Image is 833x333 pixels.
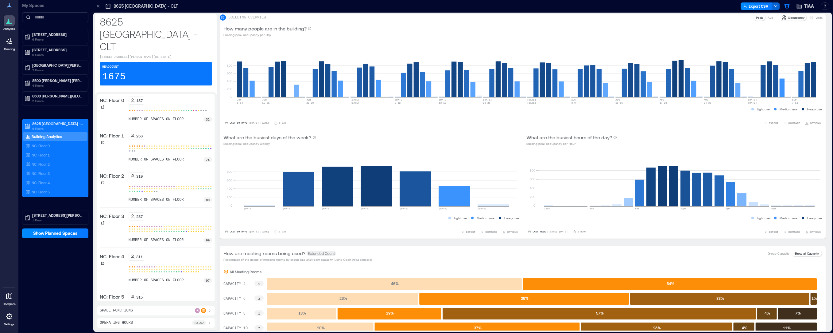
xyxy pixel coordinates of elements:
[590,207,594,210] text: 4am
[136,295,143,299] p: 315
[32,171,50,176] p: NC: Floor 3
[526,141,617,146] p: Building peak occupancy per Hour
[223,32,312,37] p: Building peak occupancy per Day
[635,207,640,210] text: 8am
[223,326,248,331] text: CAPACITY 10
[530,186,535,190] tspan: 400
[485,230,497,234] span: COMPARE
[544,207,550,210] text: 12am
[237,101,243,104] text: 8-14
[577,230,586,234] p: 1 Hour
[129,117,184,122] p: number of spaces on floor
[102,71,126,83] p: 1675
[129,197,184,202] p: number of spaces on floor
[763,229,780,235] button: EXPORT
[136,98,143,103] p: 187
[792,101,798,104] text: 7-13
[780,107,797,112] p: Medium use
[32,134,62,139] p: Building Analytics
[527,101,536,104] text: [DATE]
[748,98,757,101] text: [DATE]
[100,293,124,300] p: NC: Floor 5
[100,55,212,60] p: [STREET_ADDRESS][PERSON_NAME][US_STATE]
[100,172,124,180] p: NC: Floor 2
[439,207,447,210] text: [DATE]
[32,83,84,88] p: 4 Floors
[477,216,494,220] p: Medium use
[227,187,232,190] tspan: 400
[526,229,569,235] button: Last Week |[DATE]-[DATE]
[660,98,664,101] text: AUG
[454,216,467,220] p: Light use
[227,79,232,83] tspan: 400
[223,141,316,146] p: Building peak occupancy weekly
[757,216,770,220] p: Light use
[100,132,124,139] p: NC: Floor 1
[237,98,242,101] text: JUN
[571,98,576,101] text: AUG
[129,278,184,283] p: number of spaces on floor
[3,302,16,306] p: Floorplans
[794,1,816,11] button: TIAA
[810,121,821,125] span: OPTIONS
[206,117,210,122] p: 32
[322,207,331,210] text: [DATE]
[530,177,535,181] tspan: 600
[32,143,50,148] p: NC: Floor 0
[206,278,210,283] p: 97
[228,15,266,20] p: BUILDING OVERVIEW
[223,134,311,141] p: What are the busiest days of the week?
[756,15,763,20] p: Peak
[466,230,475,234] span: EXPORT
[757,107,770,112] p: Light use
[804,3,814,9] span: TIAA
[478,207,486,210] text: [DATE]
[807,216,822,220] p: Heavy use
[223,257,372,262] p: Percentage of the usage of meeting rooms by group size and room capacity (using Open Area sensors)
[479,229,498,235] button: COMPARE
[32,121,84,126] p: 8625 [GEOGRAPHIC_DATA] - CLT
[742,326,747,330] text: 4 %
[223,311,246,316] text: CAPACITY 8
[32,213,84,218] p: [STREET_ADDRESS][PERSON_NAME][PERSON_NAME]
[615,101,623,104] text: 10-16
[812,296,817,300] text: 1 %
[361,207,370,210] text: [DATE]
[501,229,519,235] button: OPTIONS
[227,64,232,67] tspan: 800
[788,230,800,234] span: COMPARE
[306,101,314,104] text: 22-28
[223,250,305,257] p: How are meeting rooms being used?
[317,326,325,330] text: 20 %
[521,296,529,300] text: 38 %
[460,229,477,235] button: EXPORT
[530,195,535,199] tspan: 200
[227,87,232,91] tspan: 200
[351,98,359,101] text: [DATE]
[32,93,84,98] p: 8600 [PERSON_NAME][GEOGRAPHIC_DATA][PERSON_NAME] - CLT
[279,121,286,125] p: 1 Day
[439,98,448,101] text: [DATE]
[195,320,203,325] p: 8a - 6p
[483,98,492,101] text: [DATE]
[596,311,604,315] text: 57 %
[136,133,143,138] p: 256
[114,3,178,9] p: 8625 [GEOGRAPHIC_DATA] - CLT
[307,251,336,256] span: Extended Count
[244,207,253,210] text: [DATE]
[716,296,724,300] text: 33 %
[794,251,819,256] p: Show all Capacity
[530,168,535,172] tspan: 800
[136,174,143,179] p: 319
[32,37,84,42] p: 6 Floors
[704,101,711,104] text: 24-30
[33,230,78,236] span: Show Planned Spaces
[206,157,210,162] p: 71
[748,101,757,104] text: [DATE]
[2,14,17,33] a: Analytics
[100,97,124,104] p: NC: Floor 0
[783,326,791,330] text: 11 %
[100,308,133,313] p: Space Functions
[231,204,232,207] tspan: 0
[223,229,270,235] button: Last 90 Days |[DATE]-[DATE]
